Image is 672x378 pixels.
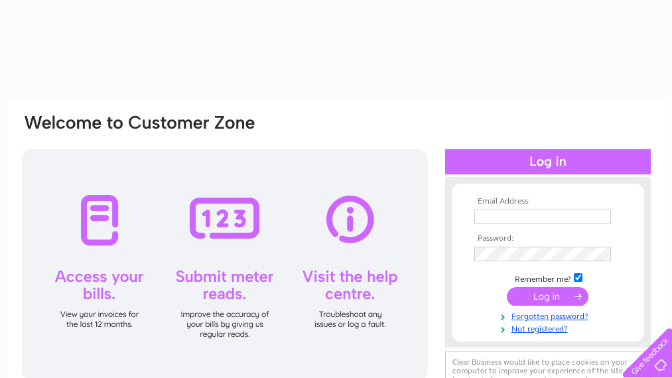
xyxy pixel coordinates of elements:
[507,287,588,306] input: Submit
[471,271,625,284] td: Remember me?
[474,309,625,322] a: Forgotten password?
[471,234,625,243] th: Password:
[471,197,625,206] th: Email Address:
[474,322,625,334] a: Not registered?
